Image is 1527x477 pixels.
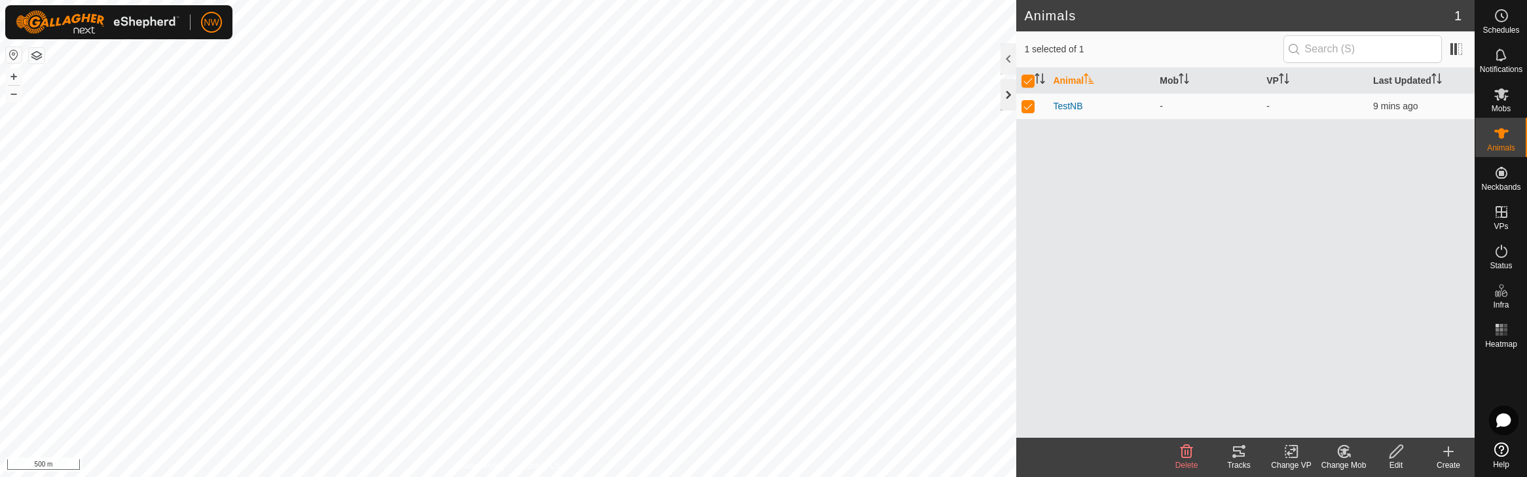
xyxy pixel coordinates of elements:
span: Neckbands [1481,183,1520,191]
div: Tracks [1213,459,1265,471]
div: - [1160,99,1256,113]
span: Animals [1487,144,1515,152]
th: Last Updated [1368,68,1475,94]
span: NW [204,16,219,29]
th: VP [1261,68,1368,94]
th: Animal [1048,68,1154,94]
a: Contact Us [521,460,560,472]
p-sorticon: Activate to sort [1279,75,1289,86]
span: Status [1490,262,1512,270]
span: Schedules [1482,26,1519,34]
div: Change VP [1265,459,1317,471]
span: Infra [1493,301,1509,309]
p-sorticon: Activate to sort [1179,75,1189,86]
img: Gallagher Logo [16,10,179,34]
span: Help [1493,461,1509,468]
div: Change Mob [1317,459,1370,471]
a: Privacy Policy [456,460,506,472]
button: + [6,69,22,84]
div: Create [1422,459,1475,471]
span: 1 selected of 1 [1024,43,1283,56]
span: Heatmap [1485,340,1517,348]
p-sorticon: Activate to sort [1035,75,1045,86]
th: Mob [1154,68,1261,94]
input: Search (S) [1283,35,1442,63]
p-sorticon: Activate to sort [1084,75,1094,86]
span: TestNB [1053,99,1082,113]
p-sorticon: Activate to sort [1431,75,1442,86]
button: – [6,86,22,101]
h2: Animals [1024,8,1454,24]
span: Notifications [1480,65,1522,73]
button: Reset Map [6,47,22,63]
span: Mobs [1492,105,1511,113]
a: Help [1475,437,1527,474]
span: Delete [1175,461,1198,470]
div: Edit [1370,459,1422,471]
span: VPs [1494,222,1508,230]
span: 1 [1454,6,1462,26]
span: 22 Aug 2025, 8:01 am [1373,101,1418,111]
app-display-virtual-paddock-transition: - [1266,101,1270,111]
button: Map Layers [29,48,45,63]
